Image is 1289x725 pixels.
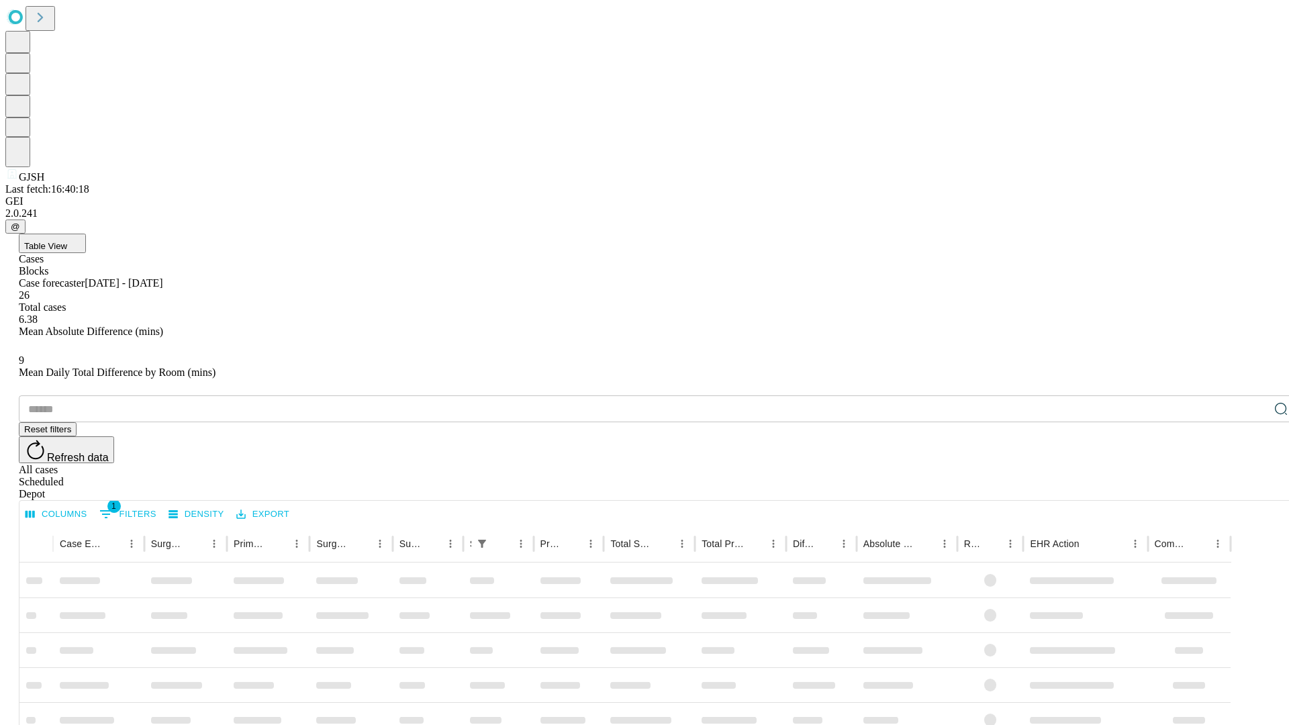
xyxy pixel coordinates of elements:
span: 6.38 [19,313,38,325]
span: Table View [24,241,67,251]
button: Menu [371,534,389,553]
div: Absolute Difference [863,538,915,549]
button: Sort [916,534,935,553]
span: [DATE] - [DATE] [85,277,162,289]
span: Total cases [19,301,66,313]
button: Menu [834,534,853,553]
div: Total Scheduled Duration [610,538,653,549]
span: Mean Absolute Difference (mins) [19,326,163,337]
span: 9 [19,354,24,366]
div: Total Predicted Duration [702,538,744,549]
div: 2.0.241 [5,207,1284,220]
button: Sort [352,534,371,553]
button: Sort [654,534,673,553]
div: Surgeon Name [151,538,185,549]
button: Sort [269,534,287,553]
span: Reset filters [24,424,71,434]
button: Menu [935,534,954,553]
button: Sort [1190,534,1208,553]
button: Menu [764,534,783,553]
button: Select columns [22,504,91,525]
button: Table View [19,234,86,253]
span: Case forecaster [19,277,85,289]
span: 1 [107,499,121,513]
button: Sort [493,534,512,553]
div: Primary Service [234,538,267,549]
span: Refresh data [47,452,109,463]
button: Show filters [473,534,491,553]
div: GEI [5,195,1284,207]
button: Menu [122,534,141,553]
span: 26 [19,289,30,301]
button: Refresh data [19,436,114,463]
div: Difference [793,538,814,549]
button: @ [5,220,26,234]
button: Export [233,504,293,525]
button: Menu [1001,534,1020,553]
div: EHR Action [1030,538,1079,549]
button: Reset filters [19,422,77,436]
div: Surgery Name [316,538,350,549]
button: Menu [287,534,306,553]
div: 1 active filter [473,534,491,553]
span: Last fetch: 16:40:18 [5,183,89,195]
button: Density [165,504,228,525]
div: Resolved in EHR [964,538,982,549]
button: Menu [581,534,600,553]
button: Show filters [96,503,160,525]
div: Case Epic Id [60,538,102,549]
button: Menu [441,534,460,553]
button: Sort [1081,534,1100,553]
div: Scheduled In Room Duration [470,538,471,549]
button: Sort [816,534,834,553]
button: Sort [103,534,122,553]
button: Sort [422,534,441,553]
div: Comments [1155,538,1188,549]
button: Sort [745,534,764,553]
span: @ [11,222,20,232]
button: Menu [1208,534,1227,553]
button: Menu [205,534,224,553]
span: GJSH [19,171,44,183]
div: Surgery Date [399,538,421,549]
button: Menu [1126,534,1145,553]
button: Menu [512,534,530,553]
button: Sort [563,534,581,553]
button: Sort [186,534,205,553]
span: Mean Daily Total Difference by Room (mins) [19,367,216,378]
div: Predicted In Room Duration [540,538,562,549]
button: Sort [982,534,1001,553]
button: Menu [673,534,691,553]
